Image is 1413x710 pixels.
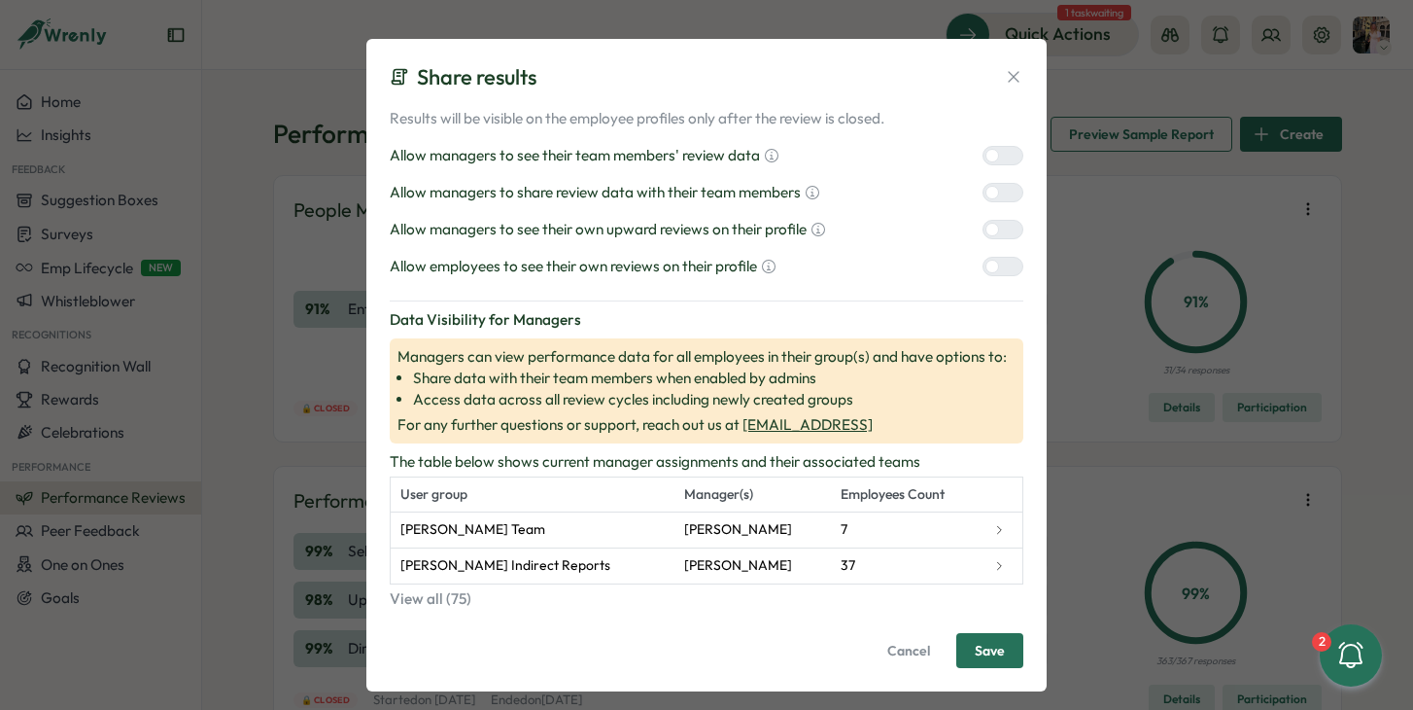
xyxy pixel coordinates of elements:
p: Allow managers to share review data with their team members [390,182,801,203]
p: Share results [417,62,536,92]
p: The table below shows current manager assignments and their associated teams [390,451,1023,473]
a: [EMAIL_ADDRESS] [742,415,873,434]
div: 2 [1312,632,1331,652]
p: Results will be visible on the employee profiles only after the review is closed. [390,108,1023,129]
span: Cancel [887,634,930,667]
span: Managers can view performance data for all employees in their group(s) and have options to: [397,346,1016,410]
span: [PERSON_NAME] Indirect Reports [400,555,610,577]
li: Access data across all review cycles including newly created groups [413,389,1016,410]
li: Share data with their team members when enabled by admins [413,368,1016,389]
p: Allow managers to see their own upward reviews on their profile [390,219,807,240]
span: Save [975,634,1005,667]
td: [PERSON_NAME] [674,513,832,549]
p: Allow managers to see their team members' review data [390,145,760,166]
button: View all (75) [390,588,1023,610]
p: Allow employees to see their own reviews on their profile [390,256,757,277]
span: [PERSON_NAME] Team [400,519,545,541]
button: 2 [1320,624,1382,687]
button: Cancel [869,633,948,668]
td: 37 [831,549,983,585]
th: Manager(s) [674,477,832,513]
p: Data Visibility for Managers [390,309,1023,331]
span: For any further questions or support, reach out us at [397,414,1016,436]
td: 7 [831,513,983,549]
th: Employees Count [831,477,983,513]
button: Save [956,633,1023,668]
th: User group [391,477,674,513]
td: [PERSON_NAME] [674,549,832,585]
